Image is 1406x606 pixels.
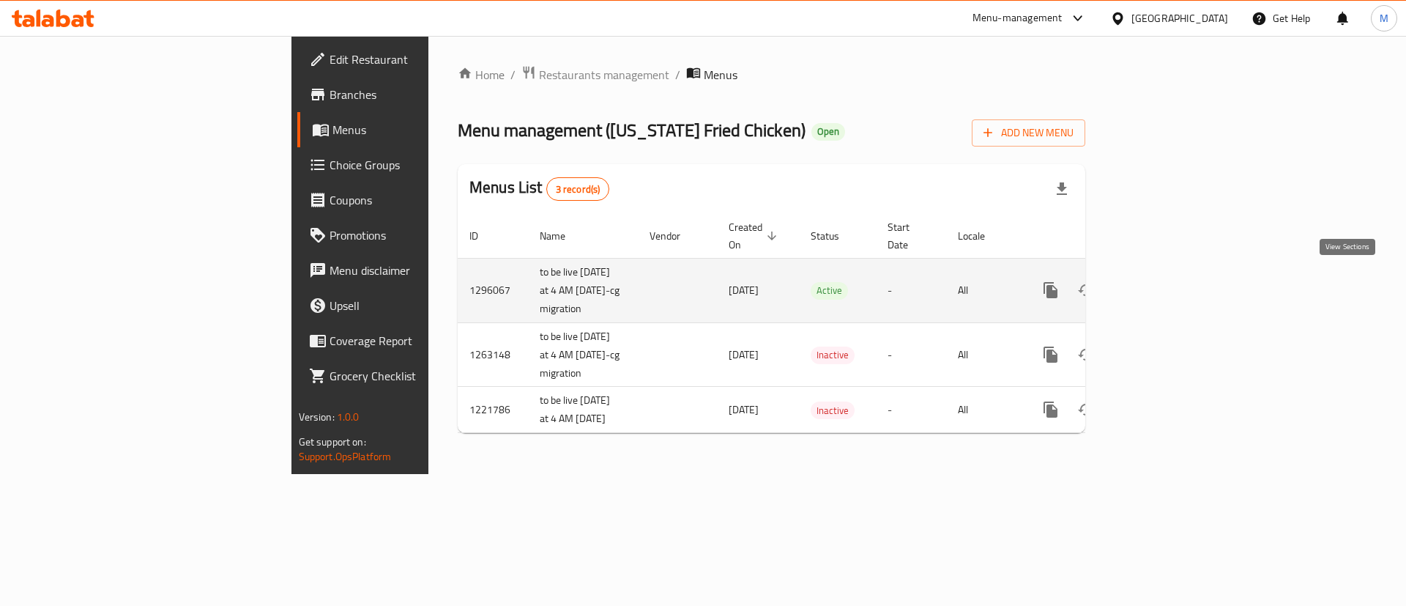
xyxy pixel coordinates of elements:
[1044,171,1079,207] div: Export file
[332,121,515,138] span: Menus
[297,112,527,147] a: Menus
[811,402,855,419] div: Inactive
[458,65,1085,84] nav: breadcrumb
[330,86,515,103] span: Branches
[888,218,929,254] span: Start Date
[946,387,1022,433] td: All
[297,182,527,218] a: Coupons
[330,262,515,279] span: Menu disclaimer
[876,322,946,387] td: -
[540,227,584,245] span: Name
[330,332,515,350] span: Coverage Report
[330,191,515,209] span: Coupons
[729,218,781,254] span: Created On
[1033,273,1068,308] button: more
[972,119,1085,147] button: Add New Menu
[330,226,515,244] span: Promotions
[330,156,515,174] span: Choice Groups
[811,347,855,363] span: Inactive
[946,258,1022,322] td: All
[972,10,1063,27] div: Menu-management
[1068,337,1104,372] button: Change Status
[1068,392,1104,427] button: Change Status
[469,177,609,201] h2: Menus List
[958,227,1004,245] span: Locale
[1068,273,1104,308] button: Change Status
[297,218,527,253] a: Promotions
[546,177,610,201] div: Total records count
[539,66,669,84] span: Restaurants management
[297,42,527,77] a: Edit Restaurant
[811,402,855,419] span: Inactive
[297,77,527,112] a: Branches
[675,66,680,84] li: /
[469,227,497,245] span: ID
[704,66,737,84] span: Menus
[297,323,527,358] a: Coverage Report
[1033,337,1068,372] button: more
[528,258,638,322] td: to be live [DATE] at 4 AM [DATE]-cg migration
[876,258,946,322] td: -
[458,114,806,147] span: Menu management ( [US_STATE] Fried Chicken )
[299,432,366,451] span: Get support on:
[811,123,845,141] div: Open
[811,282,848,300] div: Active
[458,214,1186,434] table: enhanced table
[299,407,335,426] span: Version:
[811,125,845,138] span: Open
[330,367,515,385] span: Grocery Checklist
[297,288,527,323] a: Upsell
[729,345,759,364] span: [DATE]
[547,182,609,196] span: 3 record(s)
[297,147,527,182] a: Choice Groups
[811,282,848,299] span: Active
[811,347,855,364] div: Inactive
[299,447,392,466] a: Support.OpsPlatform
[330,51,515,68] span: Edit Restaurant
[876,387,946,433] td: -
[983,124,1074,142] span: Add New Menu
[650,227,699,245] span: Vendor
[528,387,638,433] td: to be live [DATE] at 4 AM [DATE]
[297,358,527,393] a: Grocery Checklist
[528,322,638,387] td: to be live [DATE] at 4 AM [DATE]-cg migration
[1022,214,1186,259] th: Actions
[1131,10,1228,26] div: [GEOGRAPHIC_DATA]
[946,322,1022,387] td: All
[1033,392,1068,427] button: more
[1380,10,1388,26] span: M
[729,400,759,419] span: [DATE]
[297,253,527,288] a: Menu disclaimer
[811,227,858,245] span: Status
[729,281,759,300] span: [DATE]
[330,297,515,314] span: Upsell
[521,65,669,84] a: Restaurants management
[337,407,360,426] span: 1.0.0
